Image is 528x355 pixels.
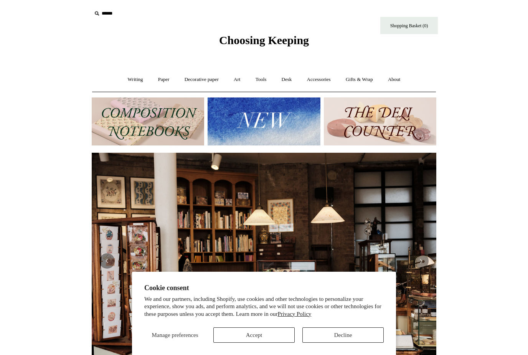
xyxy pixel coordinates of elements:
[300,69,338,90] a: Accessories
[413,253,429,269] button: Next
[208,97,320,145] img: New.jpg__PID:f73bdf93-380a-4a35-bcfe-7823039498e1
[213,327,295,343] button: Accept
[339,69,380,90] a: Gifts & Wrap
[275,69,299,90] a: Desk
[249,69,274,90] a: Tools
[178,69,226,90] a: Decorative paper
[144,296,384,318] p: We and our partners, including Shopify, use cookies and other technologies to personalize your ex...
[151,69,177,90] a: Paper
[227,69,247,90] a: Art
[219,34,309,46] span: Choosing Keeping
[302,327,384,343] button: Decline
[219,40,309,45] a: Choosing Keeping
[381,69,408,90] a: About
[144,284,384,292] h2: Cookie consent
[277,311,311,317] a: Privacy Policy
[144,327,206,343] button: Manage preferences
[92,97,204,145] img: 202302 Composition ledgers.jpg__PID:69722ee6-fa44-49dd-a067-31375e5d54ec
[380,17,438,34] a: Shopping Basket (0)
[324,97,436,145] img: The Deli Counter
[121,69,150,90] a: Writing
[99,253,115,269] button: Previous
[152,332,198,338] span: Manage preferences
